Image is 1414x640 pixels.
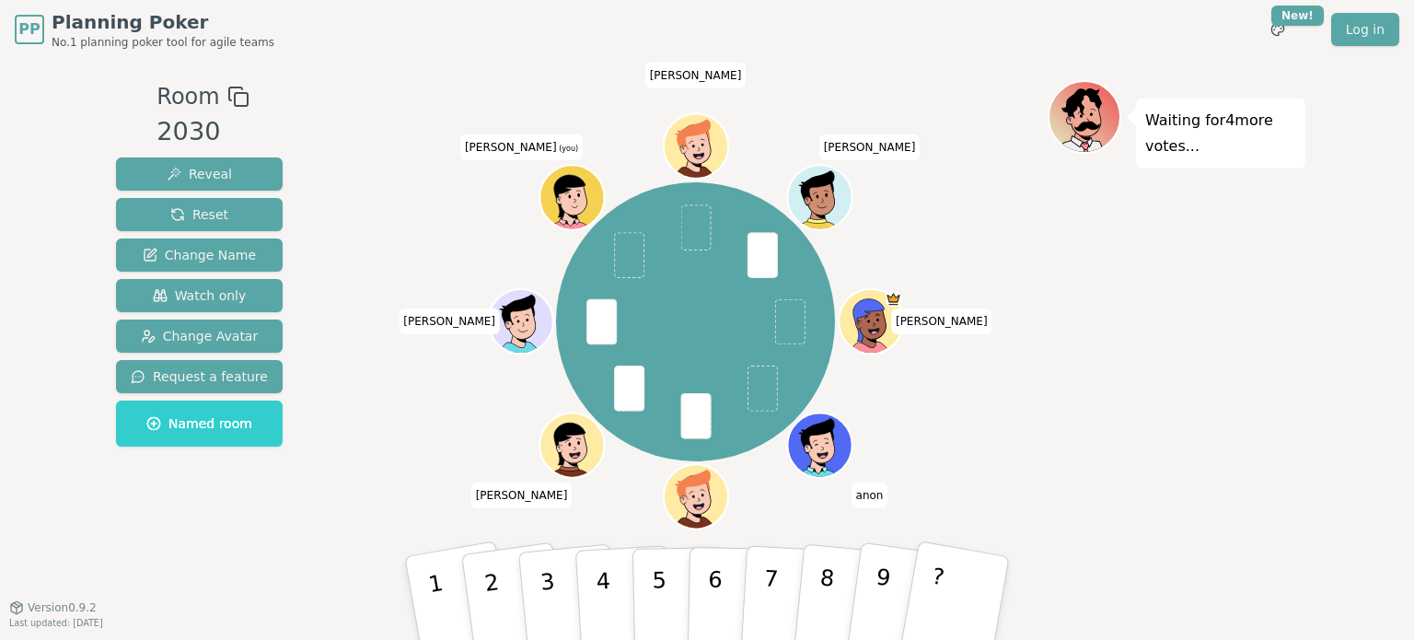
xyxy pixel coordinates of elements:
[1271,6,1324,26] div: New!
[131,367,268,386] span: Request a feature
[891,308,992,334] span: Click to change your name
[156,80,219,113] span: Room
[116,239,283,272] button: Change Name
[1331,13,1399,46] a: Log in
[141,327,259,345] span: Change Avatar
[15,9,274,50] a: PPPlanning PokerNo.1 planning poker tool for agile teams
[116,320,283,353] button: Change Avatar
[1145,108,1296,159] p: Waiting for 4 more votes...
[541,168,602,228] button: Click to change your avatar
[156,113,249,151] div: 2030
[819,134,921,160] span: Click to change your name
[18,18,40,41] span: PP
[146,414,252,433] span: Named room
[170,205,228,224] span: Reset
[116,198,283,231] button: Reset
[52,35,274,50] span: No.1 planning poker tool for agile teams
[852,483,888,508] span: Click to change your name
[167,165,232,183] span: Reveal
[471,483,573,508] span: Click to change your name
[399,308,500,334] span: Click to change your name
[645,63,747,88] span: Click to change your name
[153,286,247,305] span: Watch only
[116,360,283,393] button: Request a feature
[52,9,274,35] span: Planning Poker
[28,600,97,615] span: Version 0.9.2
[557,145,579,153] span: (you)
[143,246,256,264] span: Change Name
[9,600,97,615] button: Version0.9.2
[9,618,103,628] span: Last updated: [DATE]
[885,291,901,308] span: Natasha is the host
[1261,13,1294,46] button: New!
[116,401,283,447] button: Named room
[116,279,283,312] button: Watch only
[116,157,283,191] button: Reveal
[460,134,583,160] span: Click to change your name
